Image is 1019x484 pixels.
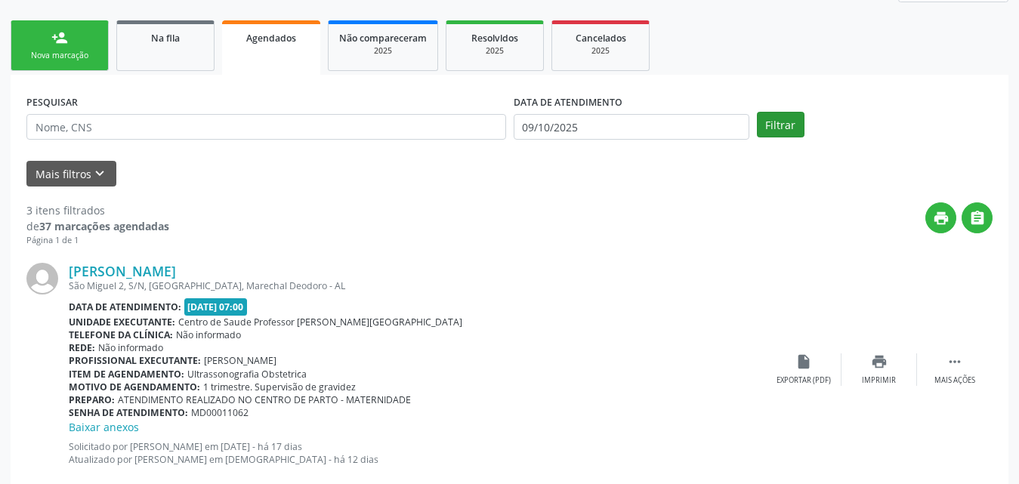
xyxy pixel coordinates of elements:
b: Senha de atendimento: [69,406,188,419]
p: Solicitado por [PERSON_NAME] em [DATE] - há 17 dias Atualizado por [PERSON_NAME] em [DEMOGRAPHIC_... [69,440,766,466]
b: Motivo de agendamento: [69,381,200,393]
b: Unidade executante: [69,316,175,328]
i: insert_drive_file [795,353,812,370]
button:  [962,202,993,233]
a: [PERSON_NAME] [69,263,176,279]
span: Não informado [176,328,241,341]
b: Preparo: [69,393,115,406]
button: print [925,202,956,233]
span: Na fila [151,32,180,45]
span: Não informado [98,341,163,354]
a: Baixar anexos [69,420,139,434]
div: 2025 [563,45,638,57]
i:  [946,353,963,370]
div: de [26,218,169,234]
span: Resolvidos [471,32,518,45]
label: DATA DE ATENDIMENTO [514,91,622,114]
span: ATENDIMENTO REALIZADO NO CENTRO DE PARTO - MATERNIDADE [118,393,411,406]
div: Página 1 de 1 [26,234,169,247]
label: PESQUISAR [26,91,78,114]
button: Filtrar [757,112,804,137]
span: Centro de Saude Professor [PERSON_NAME][GEOGRAPHIC_DATA] [178,316,462,328]
i:  [969,210,986,227]
b: Data de atendimento: [69,301,181,313]
span: Agendados [246,32,296,45]
span: MD00011062 [191,406,249,419]
div: Exportar (PDF) [777,375,831,386]
div: São Miguel 2, S/N, [GEOGRAPHIC_DATA], Marechal Deodoro - AL [69,279,766,292]
div: Mais ações [934,375,975,386]
span: Ultrassonografia Obstetrica [187,368,307,381]
div: Nova marcação [22,50,97,61]
b: Rede: [69,341,95,354]
b: Item de agendamento: [69,368,184,381]
span: [DATE] 07:00 [184,298,248,316]
div: Imprimir [862,375,896,386]
span: [PERSON_NAME] [204,354,276,367]
div: 3 itens filtrados [26,202,169,218]
button: Mais filtroskeyboard_arrow_down [26,161,116,187]
b: Profissional executante: [69,354,201,367]
div: 2025 [457,45,533,57]
div: 2025 [339,45,427,57]
img: img [26,263,58,294]
i: print [871,353,888,370]
b: Telefone da clínica: [69,328,173,341]
span: 1 trimestre. Supervisão de gravidez [203,381,356,393]
i: keyboard_arrow_down [91,165,108,182]
i: print [933,210,950,227]
span: Cancelados [576,32,626,45]
input: Nome, CNS [26,114,506,140]
input: Selecione um intervalo [514,114,749,140]
strong: 37 marcações agendadas [39,219,169,233]
div: person_add [51,29,68,46]
span: Não compareceram [339,32,427,45]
